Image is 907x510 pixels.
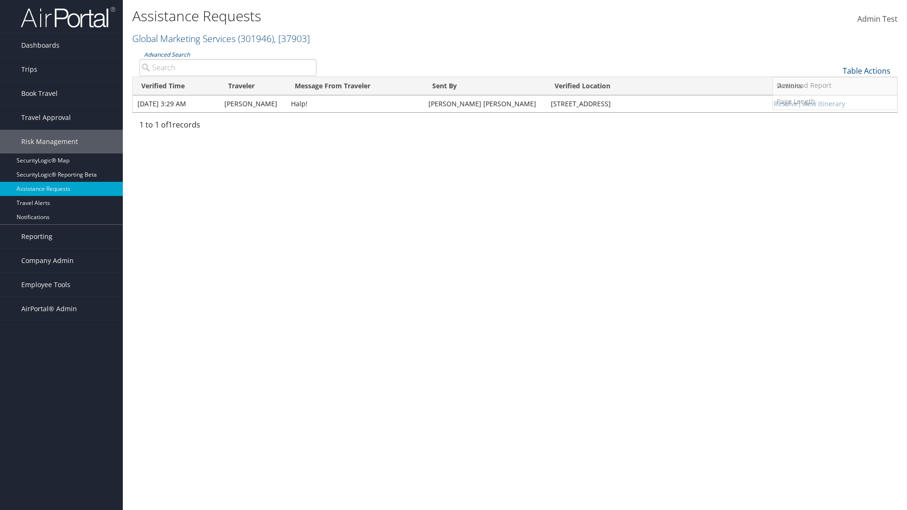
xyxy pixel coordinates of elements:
img: airportal-logo.png [21,6,115,28]
span: Dashboards [21,34,60,57]
span: Travel Approval [21,106,71,129]
span: Book Travel [21,82,58,105]
span: Risk Management [21,130,78,153]
span: AirPortal® Admin [21,297,77,321]
span: Employee Tools [21,273,70,297]
span: Trips [21,58,37,81]
span: Company Admin [21,249,74,272]
a: Page Length [773,93,897,110]
span: Reporting [21,225,52,248]
a: Download Report [773,77,897,93]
